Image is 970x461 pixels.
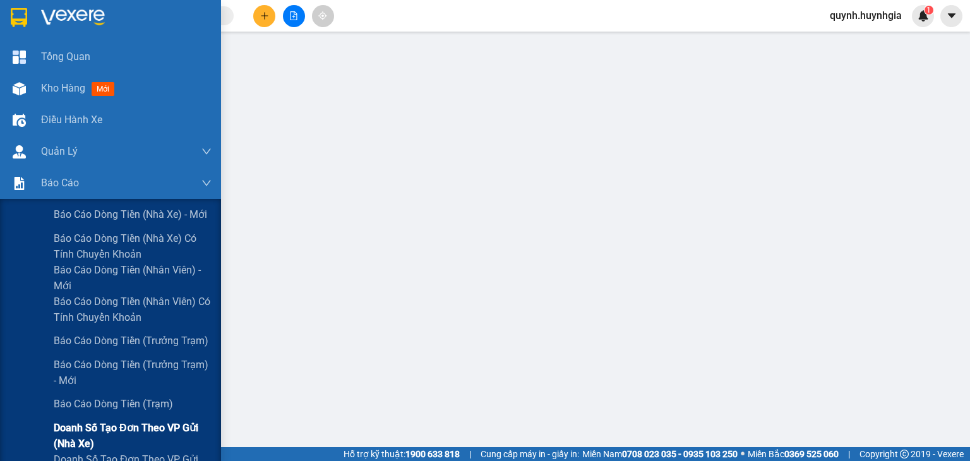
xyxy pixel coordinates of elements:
[54,333,208,349] span: Báo cáo dòng tiền (trưởng trạm)
[405,449,460,459] strong: 1900 633 818
[820,8,912,23] span: quynh.huynhgia
[54,396,173,412] span: Báo cáo dòng tiền (trạm)
[940,5,962,27] button: caret-down
[622,449,738,459] strong: 0708 023 035 - 0935 103 250
[13,51,26,64] img: dashboard-icon
[312,5,334,27] button: aim
[11,8,27,27] img: logo-vxr
[201,178,212,188] span: down
[481,447,579,461] span: Cung cấp máy in - giấy in:
[13,114,26,127] img: warehouse-icon
[582,447,738,461] span: Miền Nam
[54,294,212,325] span: Báo cáo dòng tiền (nhân viên) có tính chuyển khoản
[784,449,839,459] strong: 0369 525 060
[918,10,929,21] img: icon-new-feature
[13,145,26,159] img: warehouse-icon
[54,357,212,388] span: Báo cáo dòng tiền (trưởng trạm) - mới
[848,447,850,461] span: |
[946,10,957,21] span: caret-down
[283,5,305,27] button: file-add
[201,147,212,157] span: down
[54,420,212,452] span: Doanh số tạo đơn theo VP gửi (nhà xe)
[41,175,79,191] span: Báo cáo
[54,207,207,222] span: Báo cáo dòng tiền (nhà xe) - mới
[748,447,839,461] span: Miền Bắc
[54,230,212,262] span: Báo cáo dòng tiền (nhà xe) có tính chuyển khoản
[13,82,26,95] img: warehouse-icon
[41,143,78,159] span: Quản Lý
[260,11,269,20] span: plus
[253,5,275,27] button: plus
[469,447,471,461] span: |
[926,6,931,15] span: 1
[41,49,90,64] span: Tổng Quan
[900,450,909,458] span: copyright
[318,11,327,20] span: aim
[92,82,114,96] span: mới
[741,452,745,457] span: ⚪️
[344,447,460,461] span: Hỗ trợ kỹ thuật:
[289,11,298,20] span: file-add
[54,262,212,294] span: Báo cáo dòng tiền (nhân viên) - mới
[41,112,102,128] span: Điều hành xe
[925,6,933,15] sup: 1
[41,82,85,94] span: Kho hàng
[13,177,26,190] img: solution-icon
